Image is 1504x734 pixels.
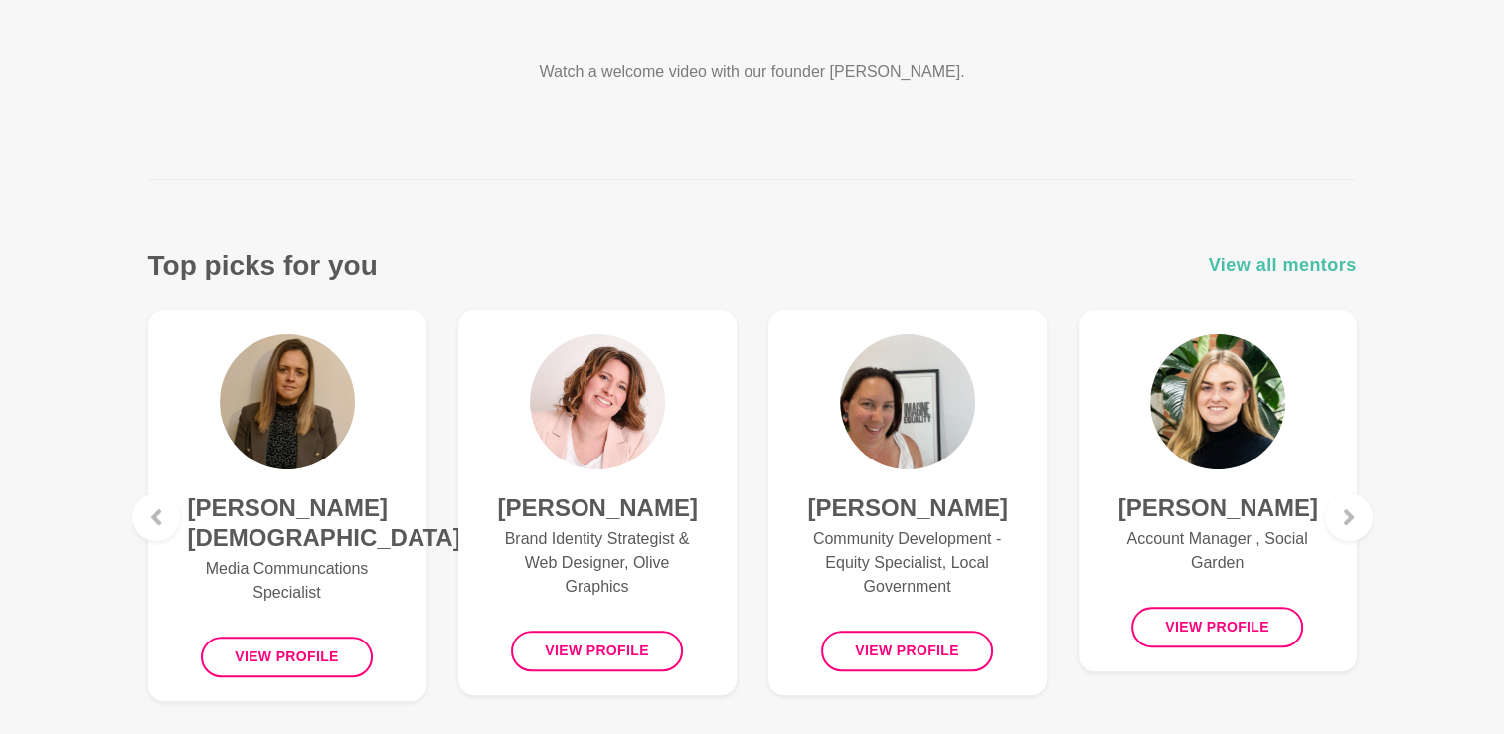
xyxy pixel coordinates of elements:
[498,493,697,523] h4: [PERSON_NAME]
[458,310,737,695] a: Amanda Greenman[PERSON_NAME]Brand Identity Strategist & Web Designer, Olive GraphicsView profile
[840,334,975,469] img: Amber Cassidy
[511,631,683,671] button: View profile
[1131,607,1303,647] button: View profile
[148,248,378,282] h3: Top picks for you
[1209,251,1357,279] a: View all mentors
[808,527,1007,599] p: Community Development - Equity Specialist, Local Government
[188,493,387,553] h4: [PERSON_NAME][DEMOGRAPHIC_DATA]
[1079,310,1357,671] a: Cliodhna Reidy[PERSON_NAME]Account Manager , Social GardenView profile
[530,334,665,469] img: Amanda Greenman
[201,637,373,677] button: View profile
[466,60,1039,84] p: Watch a welcome video with our founder [PERSON_NAME].
[808,493,1007,523] h4: [PERSON_NAME]
[821,631,993,671] button: View profile
[498,527,697,599] p: Brand Identity Strategist & Web Designer, Olive Graphics
[768,310,1047,695] a: Amber Cassidy[PERSON_NAME]Community Development - Equity Specialist, Local GovernmentView profile
[1118,493,1317,523] h4: [PERSON_NAME]
[1150,334,1285,469] img: Cliodhna Reidy
[1118,527,1317,575] p: Account Manager , Social Garden
[188,557,387,605] p: Media Communcations Specialist
[148,310,426,701] a: Alysia Engelsen[PERSON_NAME][DEMOGRAPHIC_DATA]Media Communcations SpecialistView profile
[220,334,355,469] img: Alysia Engelsen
